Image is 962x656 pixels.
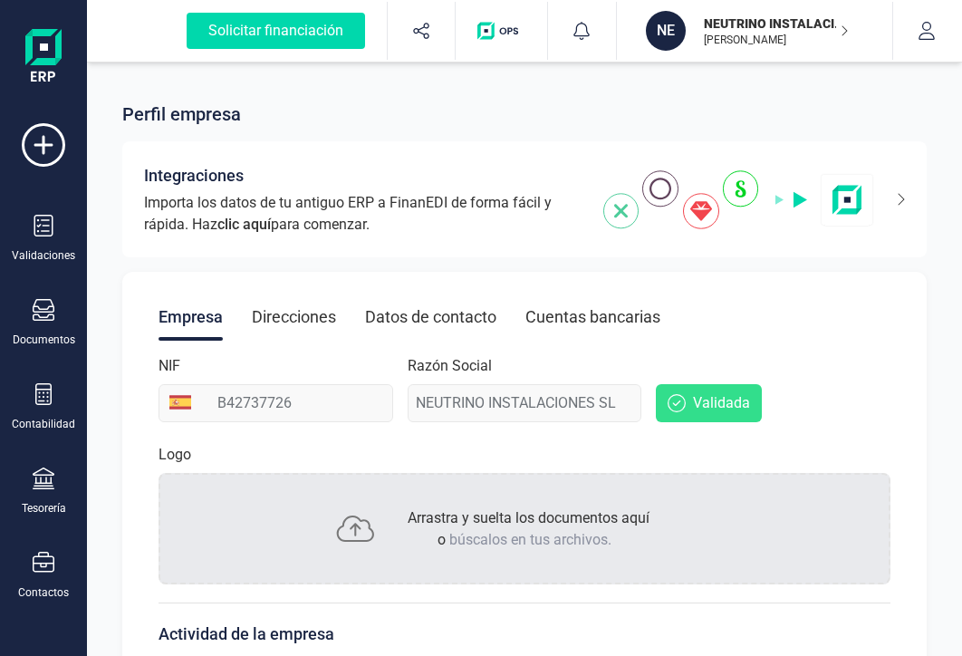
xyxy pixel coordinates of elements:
[144,163,244,188] span: Integraciones
[12,248,75,263] div: Validaciones
[646,11,686,51] div: NE
[467,2,536,60] button: Logo de OPS
[18,585,69,600] div: Contactos
[408,509,649,548] span: Arrastra y suelta los documentos aquí o
[525,294,660,341] div: Cuentas bancarias
[408,355,492,377] label: Razón Social
[12,417,75,431] div: Contabilidad
[159,294,223,341] div: Empresa
[704,14,849,33] p: NEUTRINO INSTALACIONES SL
[165,2,387,60] button: Solicitar financiación
[159,355,180,377] label: NIF
[144,192,582,236] span: Importa los datos de tu antiguo ERP a FinanEDI de forma fácil y rápida. Haz para comenzar.
[639,2,871,60] button: NENEUTRINO INSTALACIONES SL[PERSON_NAME]
[159,622,890,647] p: Actividad de la empresa
[693,392,750,414] span: Validada
[449,531,611,548] span: búscalos en tus archivos.
[159,444,191,466] p: Logo
[217,216,271,233] span: clic aquí
[187,13,365,49] div: Solicitar financiación
[603,170,874,229] img: integrations-img
[13,333,75,347] div: Documentos
[22,501,66,516] div: Tesorería
[252,294,336,341] div: Direcciones
[477,22,525,40] img: Logo de OPS
[25,29,62,87] img: Logo Finanedi
[365,294,496,341] div: Datos de contacto
[159,473,890,584] div: Arrastra y suelta los documentos aquío búscalos en tus archivos.
[704,33,849,47] p: [PERSON_NAME]
[122,101,241,127] span: Perfil empresa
